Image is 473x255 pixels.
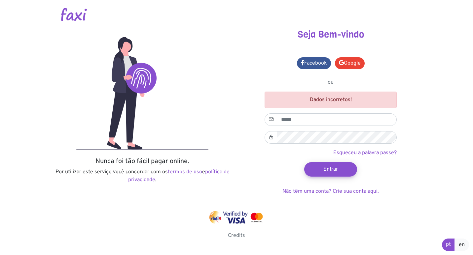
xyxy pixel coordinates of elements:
a: en [455,239,469,251]
a: Google [335,57,365,69]
img: visa [223,211,248,224]
a: Credits [228,232,245,239]
img: mastercard [249,211,264,224]
a: termos de uso [168,169,202,175]
a: Facebook [297,57,331,69]
h5: Nunca foi tão fácil pagar online. [53,157,232,165]
h3: Seja Bem-vindo [241,29,420,40]
div: Dados incorretos! [265,92,397,108]
img: vinti4 [209,211,222,224]
p: ou [265,78,397,86]
p: Por utilizar este serviço você concordar com os e . [53,168,232,184]
button: Entrar [304,162,357,177]
a: Esqueceu a palavra passe? [333,150,397,156]
a: Não têm uma conta? Crie sua conta aqui. [282,188,379,195]
a: pt [442,239,455,251]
